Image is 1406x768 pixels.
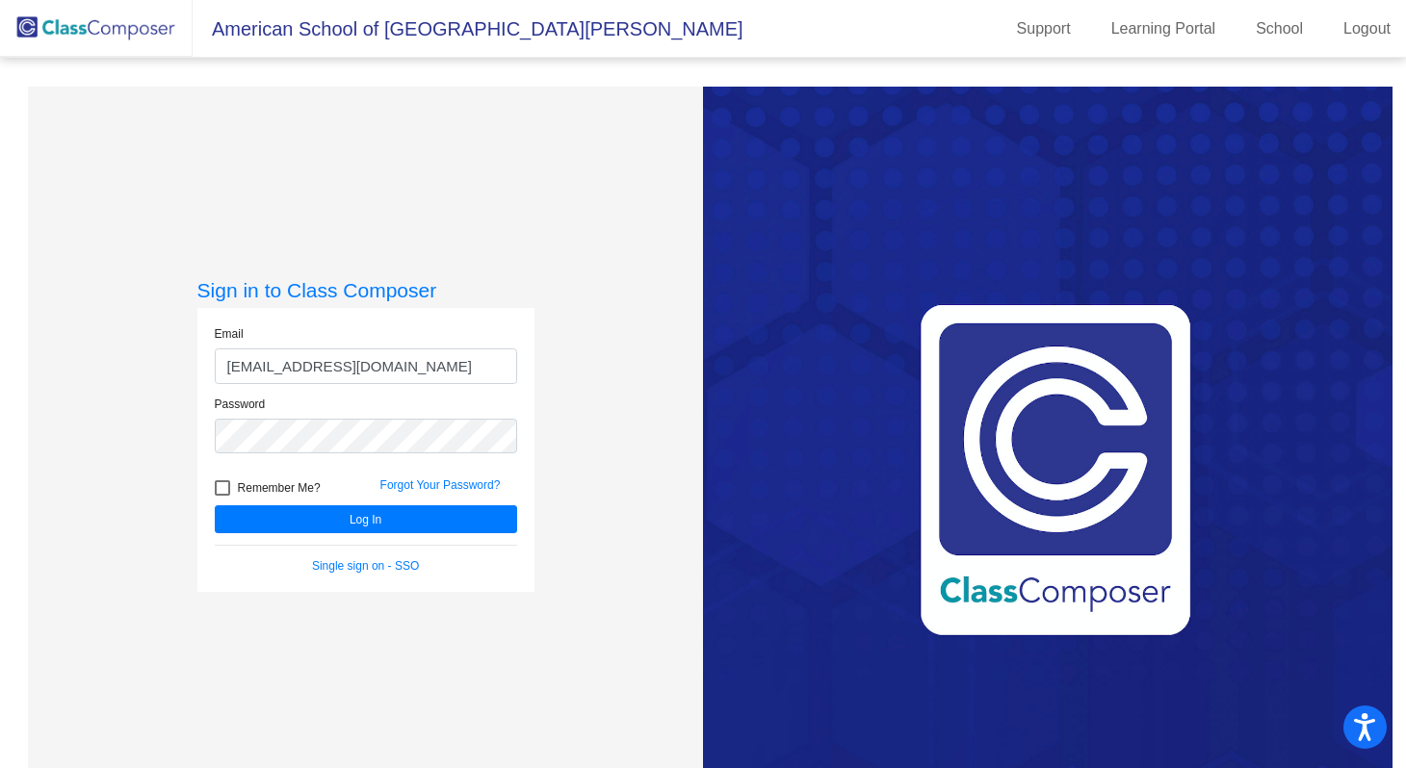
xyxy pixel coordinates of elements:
a: Forgot Your Password? [380,478,501,492]
span: American School of [GEOGRAPHIC_DATA][PERSON_NAME] [193,13,743,44]
label: Email [215,325,244,343]
a: Single sign on - SSO [312,559,419,573]
button: Log In [215,505,517,533]
label: Password [215,396,266,413]
a: Support [1002,13,1086,44]
a: Learning Portal [1096,13,1232,44]
a: School [1240,13,1318,44]
a: Logout [1328,13,1406,44]
span: Remember Me? [238,476,321,499]
h3: Sign in to Class Composer [197,278,534,302]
